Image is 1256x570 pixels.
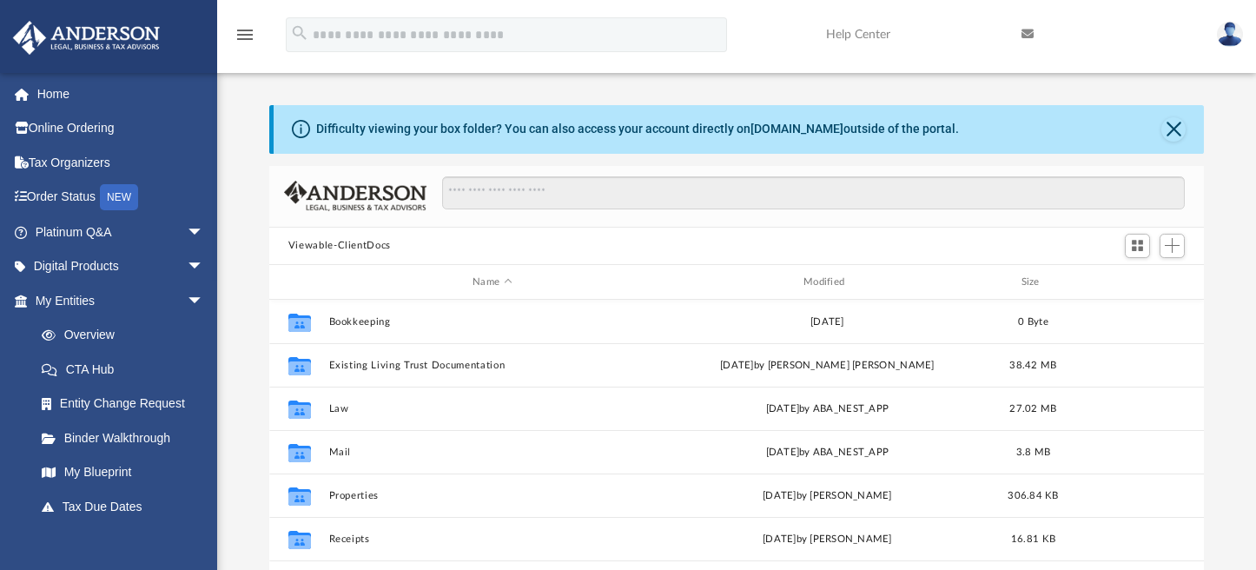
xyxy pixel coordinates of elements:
button: Existing Living Trust Documentation [328,360,656,371]
span: 3.8 MB [1016,447,1051,457]
button: Properties [328,490,656,501]
i: menu [235,24,255,45]
span: 38.42 MB [1009,361,1056,370]
a: Digital Productsarrow_drop_down [12,249,230,284]
span: [DATE] [765,404,799,414]
button: Close [1161,117,1186,142]
input: Search files and folders [442,176,1186,209]
img: Anderson Advisors Platinum Portal [8,21,165,55]
span: 0 Byte [1018,317,1048,327]
span: 27.02 MB [1009,404,1056,414]
a: Tax Organizers [12,145,230,180]
button: Add [1160,234,1186,258]
div: Size [998,275,1068,290]
div: Difficulty viewing your box folder? You can also access your account directly on outside of the p... [316,120,959,138]
span: arrow_drop_down [187,249,221,285]
a: menu [235,33,255,45]
div: NEW [100,184,138,210]
button: Bookkeeping [328,316,656,328]
div: by ABA_NEST_APP [664,401,991,417]
a: Overview [24,318,230,353]
a: Home [12,76,230,111]
a: [DOMAIN_NAME] [750,122,843,136]
span: arrow_drop_down [187,283,221,319]
div: [DATE] by ABA_NEST_APP [664,445,991,461]
div: id [1075,275,1197,290]
button: Viewable-ClientDocs [288,238,391,254]
div: [DATE] [664,315,991,330]
div: id [277,275,321,290]
a: Tax Due Dates [24,489,230,524]
div: [DATE] by [PERSON_NAME] [PERSON_NAME] [664,358,991,374]
button: Mail [328,447,656,458]
a: Binder Walkthrough [24,421,230,455]
a: My Blueprint [24,455,221,490]
i: search [290,23,309,43]
button: Switch to Grid View [1125,234,1151,258]
span: 16.81 KB [1011,534,1055,544]
button: Law [328,403,656,414]
a: Order StatusNEW [12,180,230,215]
a: My Entitiesarrow_drop_down [12,283,230,318]
a: Platinum Q&Aarrow_drop_down [12,215,230,249]
span: 306.84 KB [1008,491,1058,500]
div: [DATE] by [PERSON_NAME] [664,488,991,504]
div: Name [327,275,655,290]
a: Entity Change Request [24,387,230,421]
span: arrow_drop_down [187,215,221,250]
div: [DATE] by [PERSON_NAME] [664,532,991,547]
button: Receipts [328,534,656,545]
a: Online Ordering [12,111,230,146]
img: User Pic [1217,22,1243,47]
a: CTA Hub [24,352,230,387]
div: Modified [663,275,990,290]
